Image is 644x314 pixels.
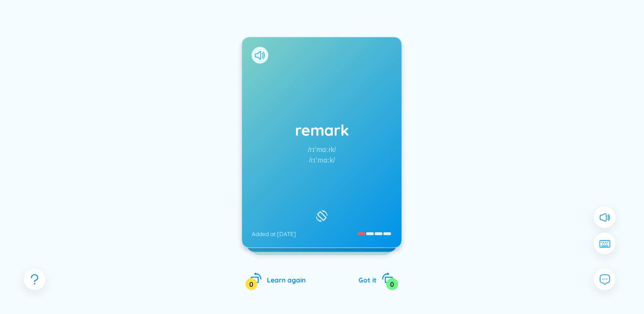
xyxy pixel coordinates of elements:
div: /rɪˈmɑːrk/ [308,144,336,155]
h1: remark [252,119,392,141]
button: question [24,269,45,290]
span: Got it [359,276,377,284]
span: rotate-right [381,272,393,284]
span: Learn again [267,276,306,284]
span: rotate-left [250,272,262,284]
div: /rɪˈmɑːk/ [309,155,335,165]
div: 0 [386,278,398,290]
span: question [29,273,41,285]
div: 0 [245,278,257,290]
div: Added at [DATE] [252,230,296,238]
